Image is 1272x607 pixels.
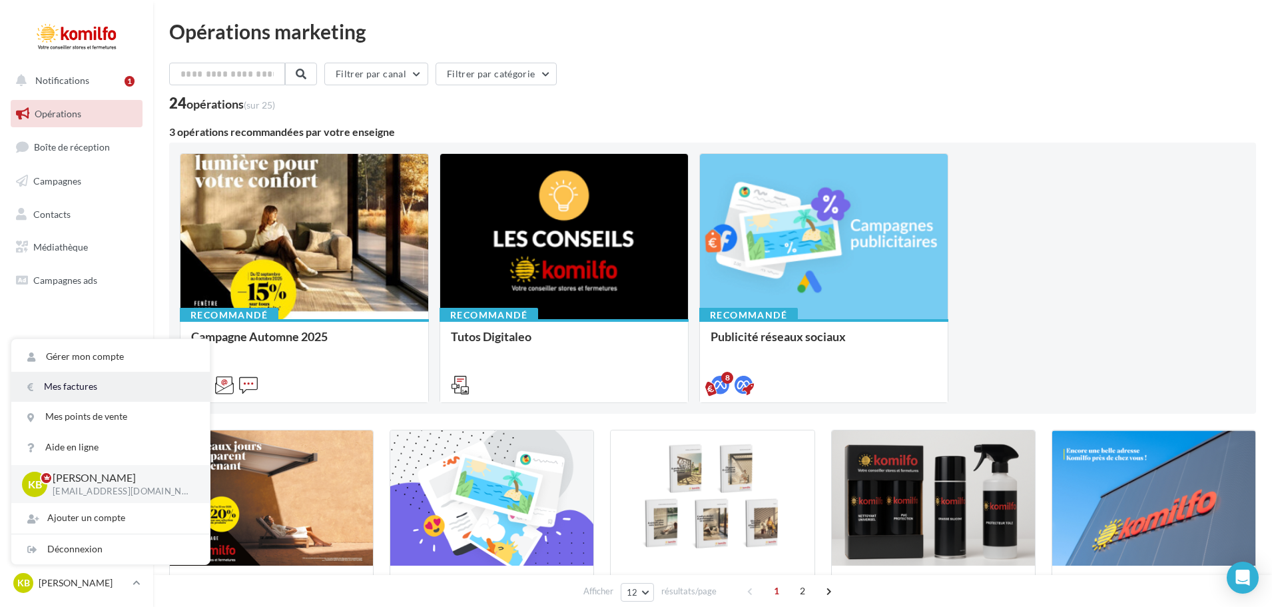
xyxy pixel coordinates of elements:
div: Recommandé [699,308,798,322]
span: Boîte de réception [34,141,110,153]
div: opérations [186,98,275,110]
a: Campagnes [8,167,145,195]
div: Recommandé [440,308,538,322]
a: Opérations [8,100,145,128]
span: Médiathèque [33,241,88,253]
div: 3 opérations recommandées par votre enseigne [169,127,1256,137]
span: Campagnes [33,175,81,187]
div: Opérations marketing [169,21,1256,41]
div: Campagne Automne 2025 [191,330,418,356]
div: 8 [721,372,733,384]
span: 12 [627,587,638,598]
a: Contacts [8,201,145,229]
button: Filtrer par canal [324,63,428,85]
span: Campagnes ads [33,275,97,286]
p: [EMAIL_ADDRESS][DOMAIN_NAME] [53,486,188,498]
a: Campagnes ads [8,267,145,295]
a: KB [PERSON_NAME] [11,570,143,596]
div: 1 [125,76,135,87]
p: [PERSON_NAME] [39,576,127,590]
div: Tutos Digitaleo [451,330,677,356]
span: résultats/page [661,585,717,598]
button: Filtrer par catégorie [436,63,557,85]
button: 12 [621,583,655,602]
span: 2 [792,580,813,602]
p: [PERSON_NAME] [53,470,188,486]
a: Médiathèque [8,233,145,261]
div: 24 [169,96,275,111]
span: Opérations [35,108,81,119]
div: Ajouter un compte [11,503,210,533]
span: KB [17,576,30,590]
a: Mes points de vente [11,402,210,432]
span: (sur 25) [244,99,275,111]
a: Gérer mon compte [11,342,210,372]
span: Afficher [583,585,613,598]
span: KB [28,476,42,492]
div: Publicité réseaux sociaux [711,330,937,356]
a: Mes factures [11,372,210,402]
span: 1 [766,580,787,602]
div: Recommandé [180,308,278,322]
span: Notifications [35,75,89,86]
a: Aide en ligne [11,432,210,462]
div: Déconnexion [11,534,210,564]
div: Open Intercom Messenger [1227,562,1259,594]
button: Notifications 1 [8,67,140,95]
a: Boîte de réception [8,133,145,161]
span: Contacts [33,208,71,219]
